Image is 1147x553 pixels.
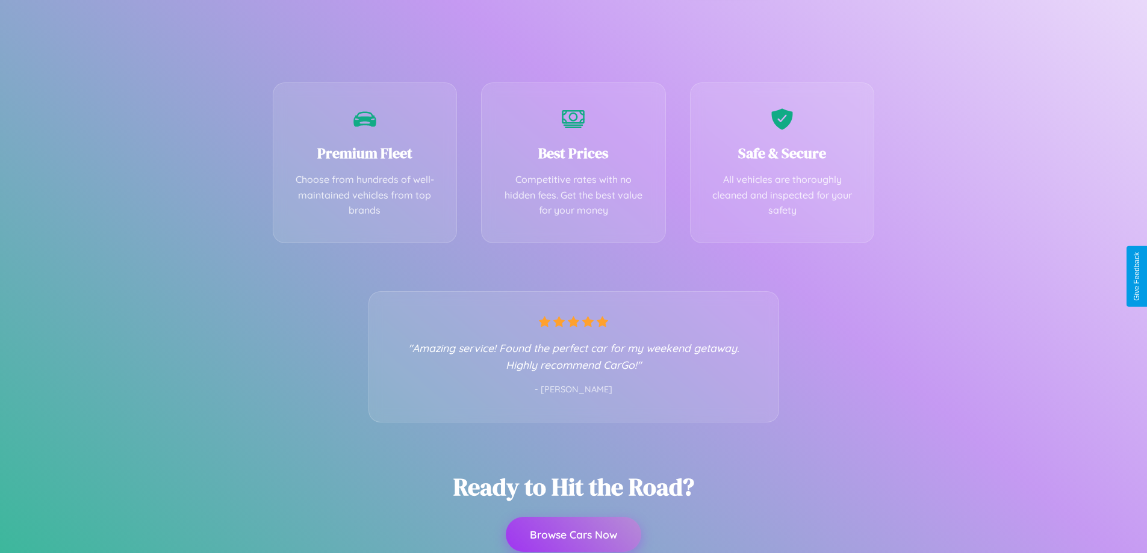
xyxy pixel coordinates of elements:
h2: Ready to Hit the Road? [453,471,694,503]
p: - [PERSON_NAME] [393,382,754,398]
p: Competitive rates with no hidden fees. Get the best value for your money [500,172,647,218]
button: Browse Cars Now [506,517,641,552]
h3: Best Prices [500,143,647,163]
div: Give Feedback [1133,252,1141,301]
h3: Premium Fleet [291,143,439,163]
p: Choose from hundreds of well-maintained vehicles from top brands [291,172,439,218]
p: All vehicles are thoroughly cleaned and inspected for your safety [709,172,856,218]
p: "Amazing service! Found the perfect car for my weekend getaway. Highly recommend CarGo!" [393,339,754,373]
h3: Safe & Secure [709,143,856,163]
